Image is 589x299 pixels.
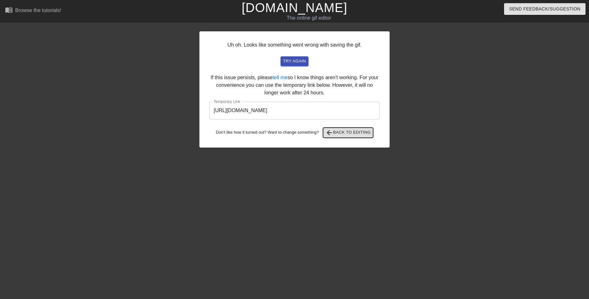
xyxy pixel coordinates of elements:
button: Send Feedback/Suggestion [504,3,586,15]
span: try again [283,58,306,65]
span: Send Feedback/Suggestion [509,5,580,13]
button: try again [281,56,308,66]
a: tell me [273,75,288,80]
span: arrow_back [326,129,333,137]
a: Browse the tutorials! [5,6,61,16]
div: Browse the tutorials! [15,8,61,13]
button: Back to Editing [323,128,373,138]
div: Uh oh. Looks like something went wrong with saving the gif. If this issue persists, please so I k... [199,31,390,148]
a: [DOMAIN_NAME] [242,1,347,15]
div: Don't like how it turned out? Want to change something? [209,128,380,138]
span: menu_book [5,6,13,14]
span: Back to Editing [326,129,371,137]
input: bare [209,102,380,119]
div: The online gif editor [199,14,418,22]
